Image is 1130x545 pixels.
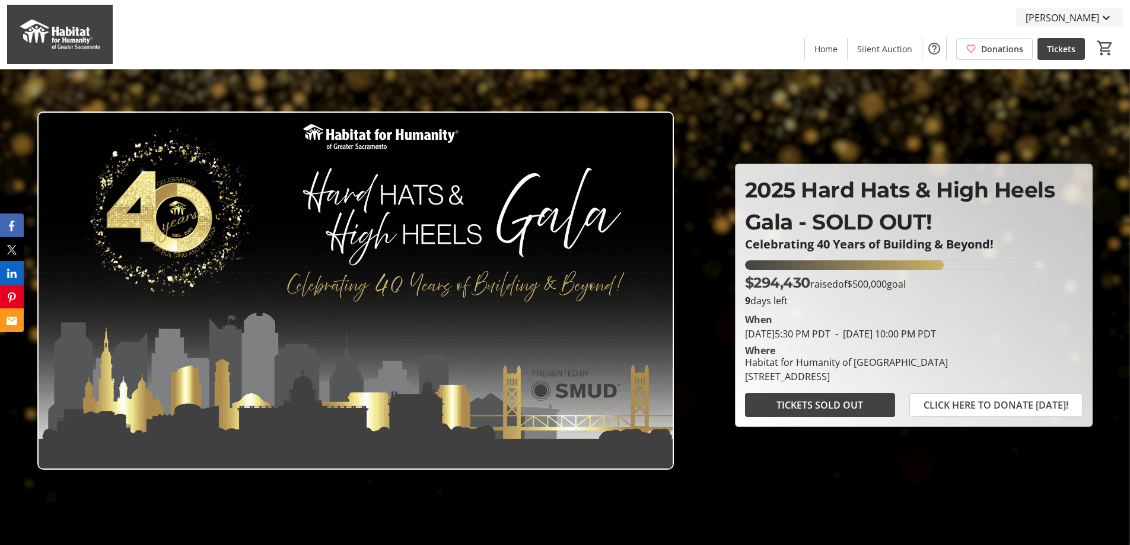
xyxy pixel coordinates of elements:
img: Habitat for Humanity of Greater Sacramento's Logo [7,5,113,64]
a: Silent Auction [848,38,922,60]
button: Cart [1094,37,1116,59]
span: CLICK HERE TO DONATE [DATE]! [924,398,1068,412]
div: When [745,313,772,327]
div: [STREET_ADDRESS] [745,369,948,384]
a: Tickets [1037,38,1085,60]
img: Campaign CTA Media Photo [37,111,674,470]
a: Donations [956,38,1033,60]
a: Home [805,38,847,60]
span: Tickets [1047,43,1075,55]
div: 58.88605600000001% of fundraising goal reached [745,260,1083,270]
span: Donations [981,43,1023,55]
p: Celebrating 40 Years of Building & Beyond! [745,238,1083,251]
span: [PERSON_NAME] [1026,11,1099,25]
button: CLICK HERE TO DONATE [DATE]! [909,393,1083,417]
button: Help [922,37,946,60]
span: [DATE] 5:30 PM PDT [745,327,830,340]
span: $500,000 [847,278,887,291]
p: 2025 Hard Hats & High Heels Gala - SOLD OUT! [745,174,1083,238]
button: TICKETS SOLD OUT [745,393,895,417]
button: [PERSON_NAME] [1016,8,1123,27]
span: - [830,327,843,340]
span: 9 [745,294,750,307]
span: $294,430 [745,274,810,291]
span: TICKETS SOLD OUT [776,398,863,412]
div: Habitat for Humanity of [GEOGRAPHIC_DATA] [745,355,948,369]
span: Silent Auction [857,43,912,55]
p: days left [745,294,1083,308]
p: raised of goal [745,272,906,294]
span: [DATE] 10:00 PM PDT [830,327,936,340]
div: Where [745,346,775,355]
span: Home [814,43,838,55]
